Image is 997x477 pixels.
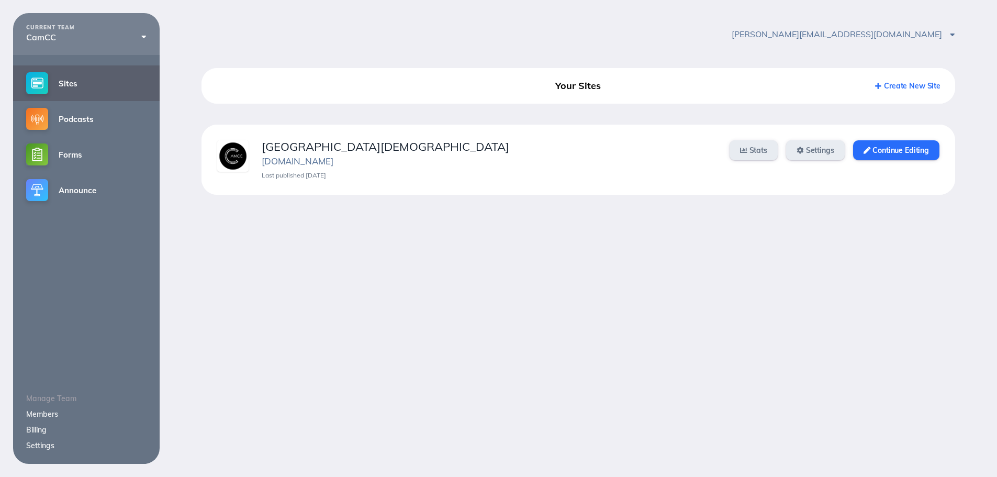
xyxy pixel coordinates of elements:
a: Settings [786,140,845,160]
img: forms-small@2x.png [26,143,48,165]
a: Forms [13,137,160,172]
a: Continue Editing [853,140,939,160]
a: Announce [13,172,160,208]
img: podcasts-small@2x.png [26,108,48,130]
a: Billing [26,425,47,435]
a: Stats [730,140,778,160]
a: Create New Site [875,81,940,91]
img: announce-small@2x.png [26,179,48,201]
div: Last published [DATE] [262,172,716,179]
div: CamCC [26,32,147,42]
a: [DOMAIN_NAME] [262,156,333,167]
a: Sites [13,65,160,101]
a: Members [26,409,58,419]
a: Podcasts [13,101,160,137]
div: Your Sites [457,76,699,95]
img: sites-small@2x.png [26,72,48,94]
div: [GEOGRAPHIC_DATA][DEMOGRAPHIC_DATA] [262,140,716,153]
div: CURRENT TEAM [26,25,147,31]
a: Settings [26,441,54,450]
span: [PERSON_NAME][EMAIL_ADDRESS][DOMAIN_NAME] [732,29,955,39]
img: vievzmvafxvnastf.png [217,140,249,172]
span: Manage Team [26,394,76,403]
